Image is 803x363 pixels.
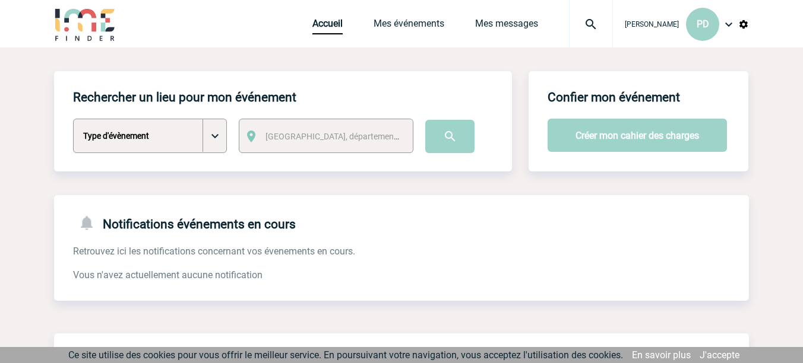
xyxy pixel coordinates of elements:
img: notifications-24-px-g.png [78,214,103,231]
a: Accueil [312,18,343,34]
a: En savoir plus [632,349,691,361]
a: Mes messages [475,18,538,34]
span: Vous n'avez actuellement aucune notification [73,269,263,281]
a: J'accepte [700,349,739,361]
a: Mes événements [374,18,444,34]
h4: Rechercher un lieu pour mon événement [73,90,296,104]
input: Submit [425,120,475,153]
span: Ce site utilise des cookies pour vous offrir le meilleur service. En poursuivant votre navigation... [68,349,623,361]
h4: Confier mon événement [548,90,680,104]
button: Créer mon cahier des charges [548,119,727,152]
span: Retrouvez ici les notifications concernant vos évenements en cours. [73,246,355,257]
span: [PERSON_NAME] [625,20,679,28]
img: IME-Finder [54,7,116,41]
span: PD [697,18,709,30]
span: [GEOGRAPHIC_DATA], département, région... [265,132,431,141]
h4: Notifications événements en cours [73,214,296,231]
